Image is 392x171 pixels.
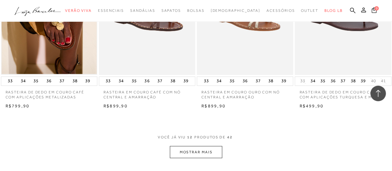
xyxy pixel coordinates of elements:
[158,134,186,140] span: VOCê JÁ VIU
[295,86,391,100] a: RASTEIRA DE DEDO EM COURO CAFÉ COM APLICAÇÕES TURQUESA E METAL
[104,77,112,85] button: 33
[266,77,275,85] button: 38
[98,5,124,16] a: categoryNavScreenReaderText
[45,77,53,85] button: 36
[201,103,226,108] span: R$899,90
[161,5,181,16] a: categoryNavScreenReaderText
[241,77,249,85] button: 36
[194,134,226,140] span: PRODUTOS DE
[253,77,262,85] button: 37
[19,77,28,85] button: 34
[379,78,388,84] button: 41
[6,77,15,85] button: 33
[308,77,317,85] button: 34
[227,134,233,146] span: 42
[187,5,205,16] a: categoryNavScreenReaderText
[71,77,79,85] button: 38
[359,77,368,85] button: 39
[210,8,260,13] span: [DEMOGRAPHIC_DATA]
[130,8,155,13] span: Sandálias
[197,86,293,100] a: RASTEIRA EM COURO OURO COM NÓ CENTRAL E AMARRAÇÃO
[117,77,126,85] button: 34
[328,77,337,85] button: 36
[156,77,164,85] button: 37
[202,77,210,85] button: 33
[170,146,222,158] button: MOSTRAR MAIS
[298,78,307,84] button: 33
[182,77,190,85] button: 39
[99,86,195,100] a: RASTEIRA EM COURO CAFÉ COM NÓ CENTRAL E AMARRAÇÃO
[369,78,377,84] button: 40
[169,77,177,85] button: 38
[187,134,193,146] span: 12
[215,77,223,85] button: 34
[370,7,378,15] button: 0
[210,5,260,16] a: noSubCategoriesText
[299,103,324,108] span: R$499,90
[98,8,124,13] span: Essenciais
[104,103,128,108] span: R$899,90
[130,5,155,16] a: categoryNavScreenReaderText
[266,8,295,13] span: Acessórios
[228,77,236,85] button: 35
[58,77,66,85] button: 37
[130,77,139,85] button: 35
[339,77,347,85] button: 37
[349,77,357,85] button: 38
[161,8,181,13] span: Sapatos
[266,5,295,16] a: categoryNavScreenReaderText
[65,5,92,16] a: categoryNavScreenReaderText
[301,5,318,16] a: categoryNavScreenReaderText
[301,8,318,13] span: Outlet
[6,103,30,108] span: R$799,90
[65,8,92,13] span: Verão Viva
[32,77,40,85] button: 35
[374,6,379,11] span: 0
[1,86,97,100] a: RASTEIRA DE DEDO EM COURO CAFÉ COM APLICAÇÕES METALIZADAS
[143,77,151,85] button: 36
[280,77,288,85] button: 39
[83,77,92,85] button: 39
[187,8,205,13] span: Bolsas
[324,8,342,13] span: BLOG LB
[319,77,327,85] button: 35
[324,5,342,16] a: BLOG LB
